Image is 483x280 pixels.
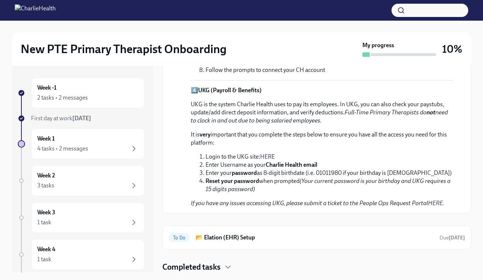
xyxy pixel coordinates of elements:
strong: UKG (Payroll & Benefits) [198,87,262,94]
a: HERE [428,200,443,207]
div: Completed tasks [162,262,471,273]
li: Login to the UKG site: [206,153,453,161]
h6: Week 1 [37,135,55,143]
p: 4️⃣ [191,86,453,94]
strong: My progress [362,41,394,49]
em: (Your current password is your birthday and UKG requires a 15 digits password) [206,177,451,193]
li: Enter Username as your [206,161,453,169]
li: Follow the prompts to connect your CH account [206,66,453,74]
em: If you have any issues accessing UKG, please submit a ticket to the People Ops Request Portal . [191,200,444,207]
a: First day at work[DATE] [18,114,145,122]
strong: Reset your password [206,177,259,184]
h6: Week 3 [37,208,55,217]
h6: Week 4 [37,245,55,253]
strong: [DATE] [449,235,465,241]
a: Week 14 tasks • 2 messages [18,128,145,159]
div: 2 tasks • 2 messages [37,94,88,102]
a: Week 23 tasks [18,165,145,196]
strong: password [232,169,257,176]
strong: [DATE] [72,115,91,122]
p: UKG is the system Charlie Health uses to pay its employees. In UKG, you can also check your payst... [191,100,453,125]
img: CharlieHealth [15,4,56,16]
h6: Week 2 [37,172,55,180]
strong: very [200,131,211,138]
h6: 📂 Elation (EHR) Setup [196,234,434,242]
h2: New PTE Primary Therapist Onboarding [21,42,227,56]
span: To Do [169,235,190,241]
h6: Week -1 [37,84,56,92]
a: Week -12 tasks • 2 messages [18,77,145,108]
strong: Charlie Health email [266,161,317,168]
div: 1 task [37,218,51,227]
li: when prompted [206,177,453,193]
a: HERE [260,153,275,160]
h3: 10% [442,42,462,56]
li: Enter your as 8-digit birthdate (i.e. 01011980 if your birthday is [DEMOGRAPHIC_DATA]) [206,169,453,177]
a: To Do📂 Elation (EHR) SetupDue[DATE] [169,232,465,243]
p: It is important that you complete the steps below to ensure you have all the access you need for ... [191,131,453,147]
strong: not [427,109,435,116]
div: 1 task [37,255,51,263]
a: Week 41 task [18,239,145,270]
div: 4 tasks • 2 messages [37,145,88,153]
div: 3 tasks [37,182,54,190]
span: Due [439,235,465,241]
span: First day at work [31,115,91,122]
h4: Completed tasks [162,262,221,273]
a: Week 31 task [18,202,145,233]
span: October 17th, 2025 07:00 [439,234,465,241]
